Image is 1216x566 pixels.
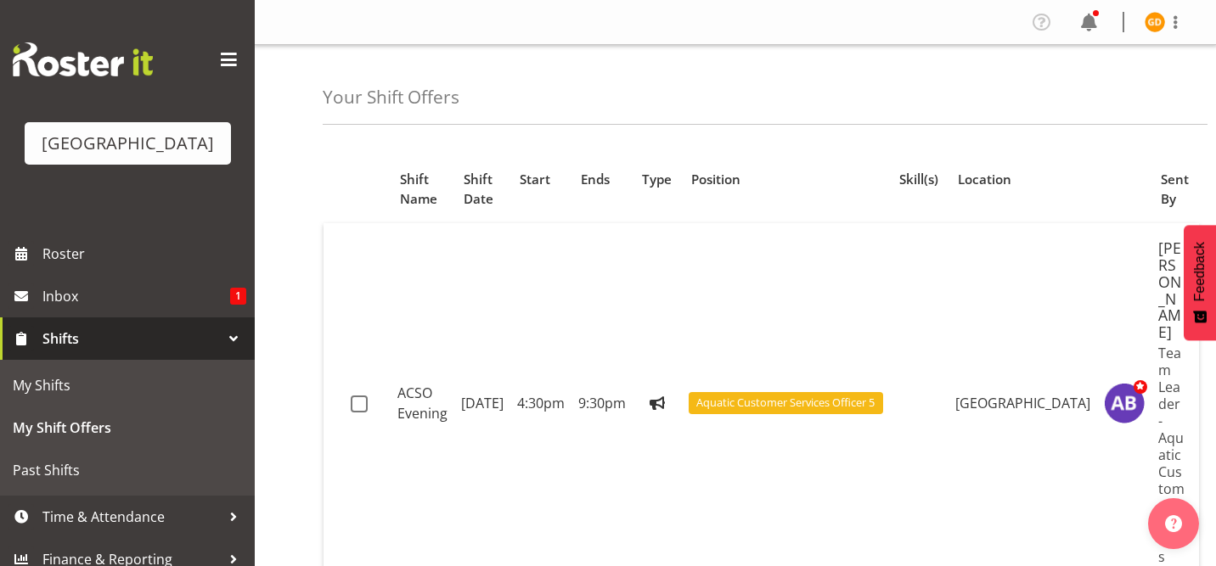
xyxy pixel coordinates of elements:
div: [GEOGRAPHIC_DATA] [42,131,214,156]
img: greer-dawson11572.jpg [1145,12,1165,32]
span: Type [642,170,672,189]
span: 1 [230,288,246,305]
span: Shifts [42,326,221,351]
a: Past Shifts [4,449,251,491]
img: help-xxl-2.png [1165,515,1182,532]
span: Inbox [42,283,230,309]
span: Past Shifts [13,457,242,483]
h5: [PERSON_NAME] [1158,240,1185,341]
span: My Shifts [13,373,242,398]
p: Team Leader - Aquatic Customer Services [1158,345,1185,565]
span: Start [520,170,550,189]
span: Skill(s) [899,170,938,189]
span: My Shift Offers [13,415,242,440]
a: My Shift Offers [4,406,251,449]
span: Shift Date [464,170,500,209]
span: Feedback [1192,242,1208,301]
span: Roster [42,241,246,266]
img: Rosterit website logo [13,42,153,76]
a: My Shifts [4,364,251,406]
button: Feedback - Show survey [1184,225,1216,340]
span: Position [691,170,740,189]
span: Ends [581,170,610,189]
span: Shift Name [400,170,444,209]
span: Sent By [1161,170,1189,209]
span: Aquatic Customer Services Officer 5 [696,395,875,411]
span: Time & Attendance [42,504,221,530]
span: Location [958,170,1011,189]
img: amber-jade-brass10310.jpg [1104,383,1145,423]
h4: Your Shift Offers [323,87,459,107]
